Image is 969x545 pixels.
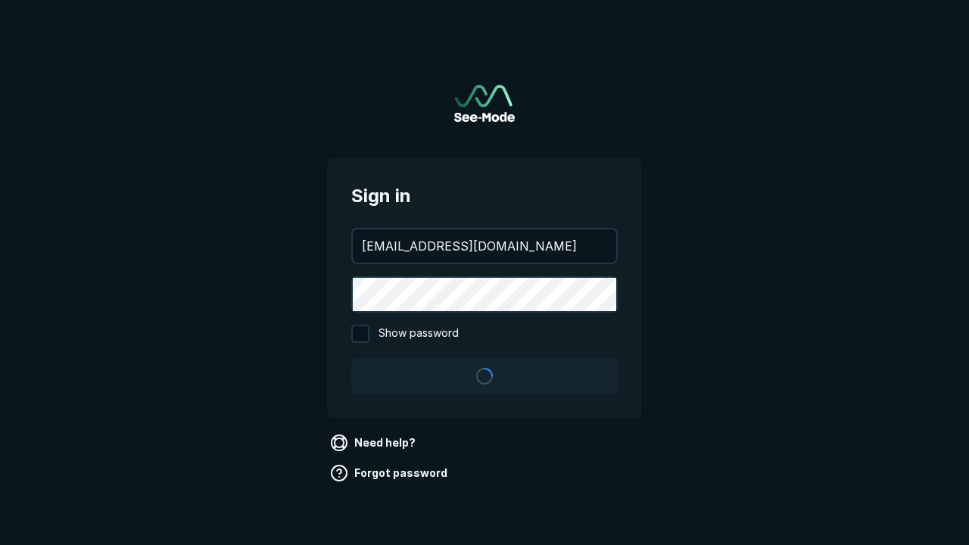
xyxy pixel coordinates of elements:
img: See-Mode Logo [454,85,515,122]
span: Show password [379,325,459,343]
a: Go to sign in [454,85,515,122]
a: Forgot password [327,461,453,485]
input: your@email.com [353,229,616,263]
span: Sign in [351,182,618,210]
a: Need help? [327,431,422,455]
